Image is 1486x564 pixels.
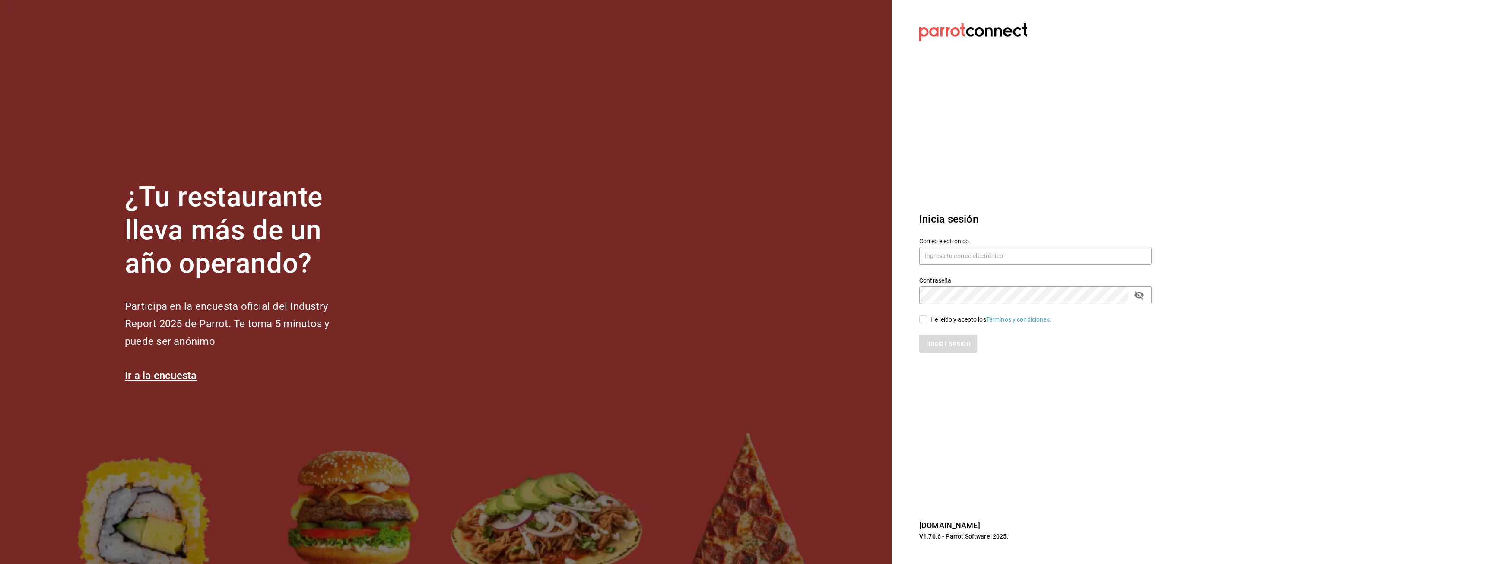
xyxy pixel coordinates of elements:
[986,316,1051,323] a: Términos y condiciones.
[919,532,1152,541] p: V1.70.6 - Parrot Software, 2025.
[125,181,358,280] h1: ¿Tu restaurante lleva más de un año operando?
[930,315,1051,324] div: He leído y acepto los
[919,521,980,530] a: [DOMAIN_NAME]
[125,298,358,351] h2: Participa en la encuesta oficial del Industry Report 2025 de Parrot. Te toma 5 minutos y puede se...
[1132,288,1146,303] button: passwordField
[125,370,197,382] a: Ir a la encuesta
[919,247,1152,265] input: Ingresa tu correo electrónico
[919,211,1152,227] h3: Inicia sesión
[919,238,1152,244] label: Correo electrónico
[919,277,1152,284] label: Contraseña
